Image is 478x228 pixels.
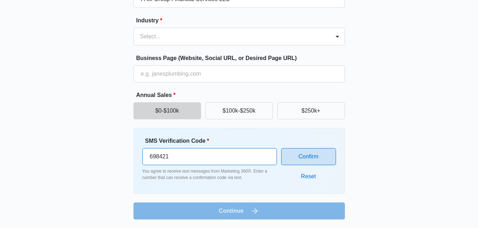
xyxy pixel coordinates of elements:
button: $100k-$250k [205,102,273,119]
button: Confirm [281,148,336,165]
label: Business Page (Website, Social URL, or Desired Page URL) [136,54,348,63]
button: Reset [294,168,323,185]
input: Enter verification code [142,148,277,165]
input: e.g. janesplumbing.com [133,65,345,82]
label: SMS Verification Code [145,137,280,145]
label: Industry [136,16,348,25]
p: You agree to receive text messages from Marketing 360®. Enter a number that can receive a confirm... [142,168,277,181]
button: $250k+ [277,102,345,119]
button: $0-$100k [133,102,201,119]
label: Annual Sales [136,91,348,99]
